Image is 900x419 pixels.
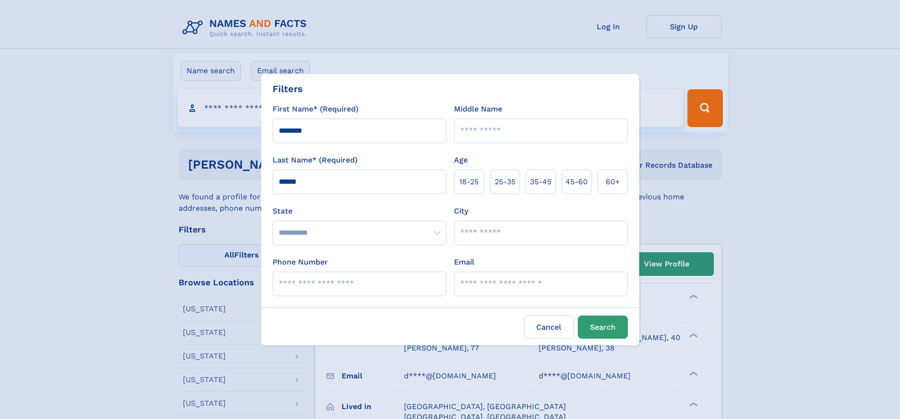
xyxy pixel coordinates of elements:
span: 45‑60 [566,176,588,188]
label: Age [454,154,468,166]
span: 35‑45 [530,176,551,188]
label: Middle Name [454,103,502,115]
label: Email [454,257,474,268]
span: 18‑25 [459,176,479,188]
label: Phone Number [273,257,328,268]
label: First Name* (Required) [273,103,359,115]
span: 60+ [606,176,620,188]
span: 25‑35 [495,176,515,188]
label: State [273,205,446,217]
div: Filters [273,82,303,96]
label: City [454,205,468,217]
button: Search [578,316,628,339]
label: Last Name* (Required) [273,154,358,166]
label: Cancel [524,316,574,339]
